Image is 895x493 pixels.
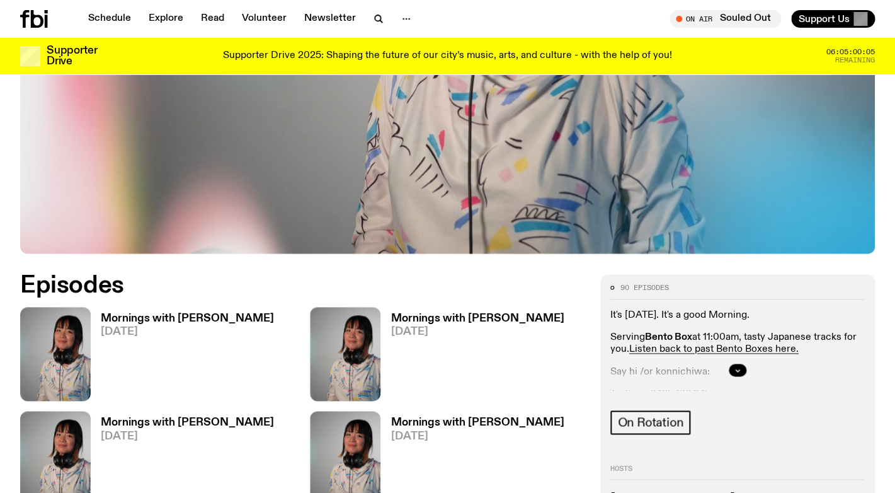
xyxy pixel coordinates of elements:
span: [DATE] [101,327,274,337]
span: 90 episodes [620,284,669,291]
a: Mornings with [PERSON_NAME][DATE] [91,313,274,401]
p: It's [DATE]. It's a good Morning. [610,310,865,322]
a: Explore [141,10,191,28]
img: Kana Frazer is smiling at the camera with her head tilted slightly to her left. She wears big bla... [310,307,380,401]
h3: Mornings with [PERSON_NAME] [390,313,564,324]
a: Volunteer [234,10,294,28]
span: [DATE] [101,431,274,441]
span: On Rotation [618,415,683,429]
button: On AirSouled Out [670,10,781,28]
h3: Mornings with [PERSON_NAME] [390,417,564,428]
a: On Rotation [610,410,691,434]
p: Supporter Drive 2025: Shaping the future of our city’s music, arts, and culture - with the help o... [223,50,672,62]
h3: Supporter Drive [47,45,97,67]
strong: Bento Box [645,332,692,342]
a: Listen back to past Bento Boxes here. [629,344,799,354]
a: Read [193,10,232,28]
a: Newsletter [297,10,363,28]
span: 06:05:00:05 [826,49,875,55]
button: Support Us [791,10,875,28]
h2: Hosts [610,465,865,480]
span: [DATE] [390,327,564,337]
h3: Mornings with [PERSON_NAME] [101,417,274,428]
h2: Episodes [20,274,585,297]
span: [DATE] [390,431,564,441]
span: Support Us [799,13,850,25]
h3: Mornings with [PERSON_NAME] [101,313,274,324]
span: Remaining [835,57,875,64]
img: Kana Frazer is smiling at the camera with her head tilted slightly to her left. She wears big bla... [20,307,91,401]
p: Serving at 11:00am, tasty Japanese tracks for you. [610,332,865,356]
a: Schedule [81,10,139,28]
a: Mornings with [PERSON_NAME][DATE] [380,313,564,401]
